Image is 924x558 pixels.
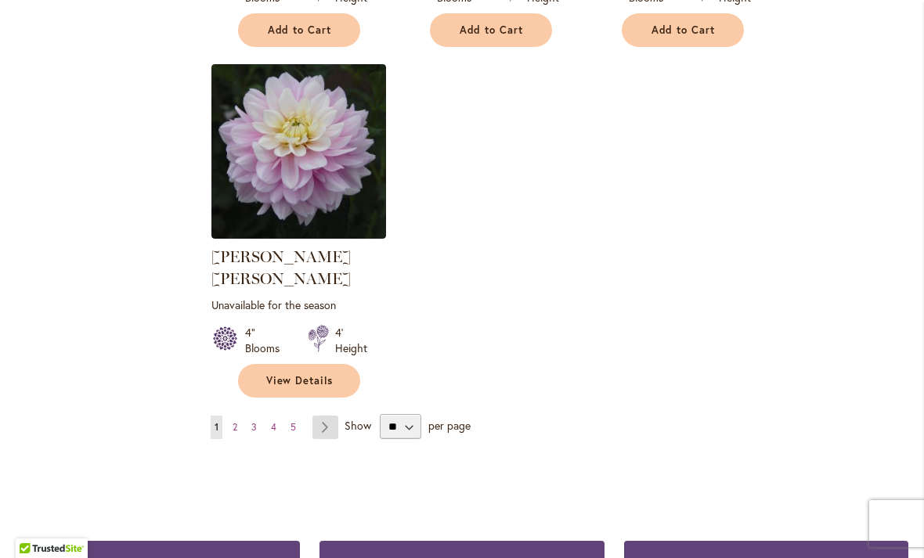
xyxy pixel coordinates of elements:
[251,421,257,433] span: 3
[291,421,296,433] span: 5
[211,227,386,242] a: Charlotte Mae
[428,418,471,433] span: per page
[238,13,360,47] button: Add to Cart
[430,13,552,47] button: Add to Cart
[233,421,237,433] span: 2
[266,374,334,387] span: View Details
[268,23,332,37] span: Add to Cart
[247,416,261,439] a: 3
[267,416,280,439] a: 4
[622,13,744,47] button: Add to Cart
[651,23,716,37] span: Add to Cart
[287,416,300,439] a: 5
[345,418,371,433] span: Show
[211,297,386,312] p: Unavailable for the season
[211,64,386,239] img: Charlotte Mae
[238,364,360,398] a: View Details
[245,325,289,356] div: 4" Blooms
[215,421,218,433] span: 1
[271,421,276,433] span: 4
[211,247,351,288] a: [PERSON_NAME] [PERSON_NAME]
[229,416,241,439] a: 2
[12,502,56,546] iframe: Launch Accessibility Center
[460,23,524,37] span: Add to Cart
[335,325,367,356] div: 4' Height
